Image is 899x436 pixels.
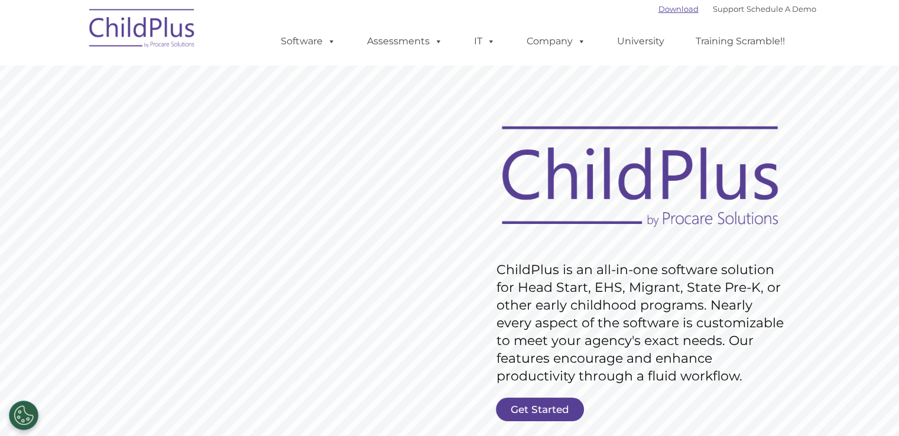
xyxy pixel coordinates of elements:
[9,401,38,430] button: Cookies Settings
[496,261,790,385] rs-layer: ChildPlus is an all-in-one software solution for Head Start, EHS, Migrant, State Pre-K, or other ...
[658,4,699,14] a: Download
[658,4,816,14] font: |
[269,30,348,53] a: Software
[684,30,797,53] a: Training Scramble!!
[515,30,598,53] a: Company
[713,4,744,14] a: Support
[747,4,816,14] a: Schedule A Demo
[355,30,455,53] a: Assessments
[462,30,507,53] a: IT
[496,398,584,421] a: Get Started
[83,1,202,60] img: ChildPlus by Procare Solutions
[605,30,676,53] a: University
